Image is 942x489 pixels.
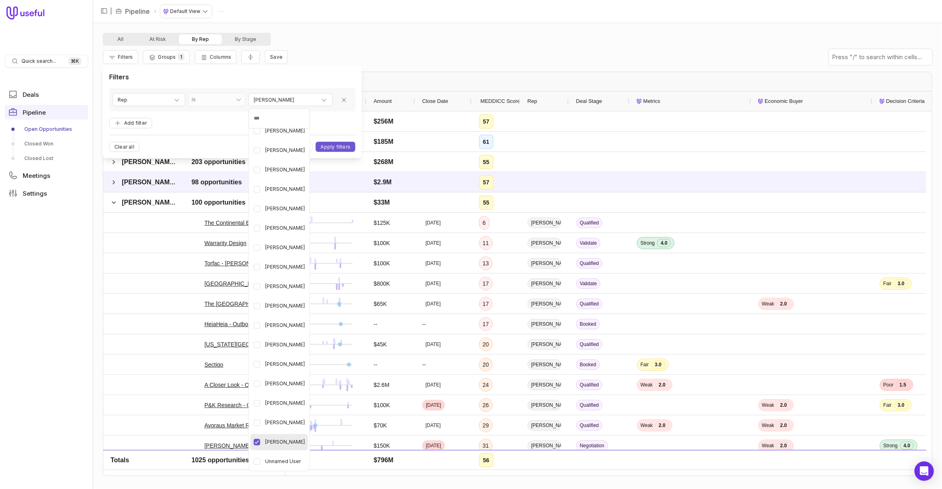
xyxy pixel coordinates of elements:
[265,165,305,175] span: [PERSON_NAME]
[265,184,305,194] span: [PERSON_NAME]
[265,262,305,272] span: [PERSON_NAME]
[265,145,305,155] span: [PERSON_NAME]
[265,418,305,427] span: [PERSON_NAME]
[265,379,305,389] span: [PERSON_NAME]
[265,320,305,330] span: [PERSON_NAME]
[265,457,301,466] span: Unnamed User
[265,437,305,447] span: [PERSON_NAME]
[265,204,305,214] span: [PERSON_NAME]
[265,126,305,136] span: [PERSON_NAME]
[265,340,305,350] span: [PERSON_NAME]
[265,243,305,252] span: [PERSON_NAME]
[265,359,305,369] span: [PERSON_NAME]
[265,223,305,233] span: [PERSON_NAME]
[265,282,305,291] span: [PERSON_NAME]
[265,301,305,311] span: [PERSON_NAME]
[265,398,305,408] span: [PERSON_NAME]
